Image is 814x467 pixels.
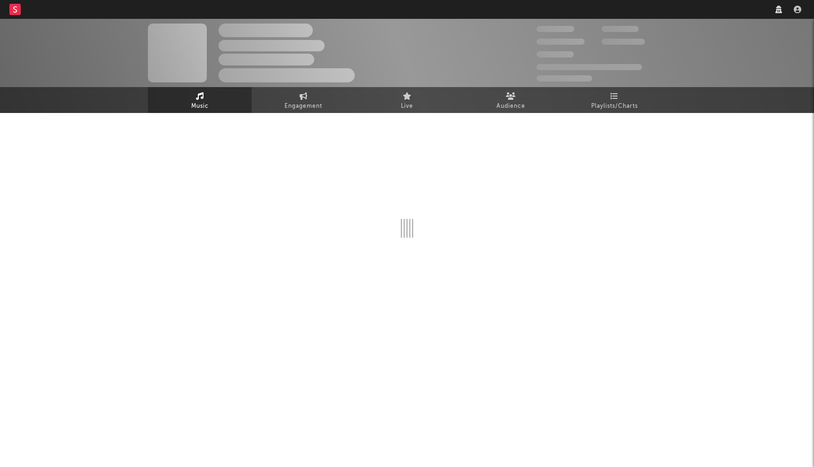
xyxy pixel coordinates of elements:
span: 300,000 [537,26,574,32]
span: 50,000,000 Monthly Listeners [537,64,642,70]
span: Jump Score: 85.0 [537,75,592,81]
a: Audience [459,87,562,113]
span: Music [191,101,209,112]
span: Audience [497,101,525,112]
a: Playlists/Charts [562,87,666,113]
a: Music [148,87,252,113]
a: Live [355,87,459,113]
span: Playlists/Charts [591,101,638,112]
span: Engagement [285,101,322,112]
span: Live [401,101,413,112]
span: 100,000 [537,51,574,57]
span: 50,000,000 [537,39,585,45]
a: Engagement [252,87,355,113]
span: 100,000 [602,26,639,32]
span: 1,000,000 [602,39,645,45]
